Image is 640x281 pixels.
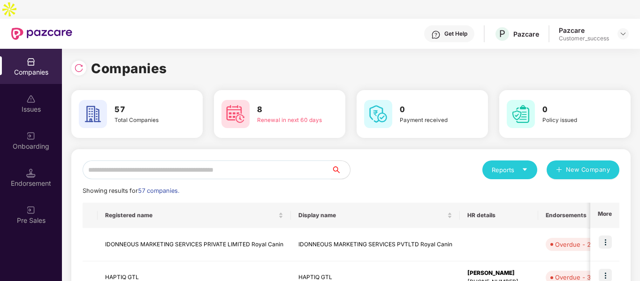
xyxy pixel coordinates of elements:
[559,26,609,35] div: Pazcare
[298,212,445,219] span: Display name
[98,203,291,228] th: Registered name
[26,57,36,67] img: svg+xml;base64,PHN2ZyBpZD0iQ29tcGFuaWVzIiB4bWxucz0iaHR0cDovL3d3dy53My5vcmcvMjAwMC9zdmciIHdpZHRoPS...
[291,203,460,228] th: Display name
[559,35,609,42] div: Customer_success
[444,30,467,38] div: Get Help
[431,30,441,39] img: svg+xml;base64,PHN2ZyBpZD0iSGVscC0zMngzMiIgeG1sbnM9Imh0dHA6Ly93d3cudzMub3JnLzIwMDAvc3ZnIiB3aWR0aD...
[499,28,505,39] span: P
[590,203,619,228] th: More
[26,131,36,141] img: svg+xml;base64,PHN2ZyB3aWR0aD0iMjAiIGhlaWdodD0iMjAiIHZpZXdCb3g9IjAgMCAyMCAyMCIgZmlsbD0ibm9uZSIgeG...
[513,30,539,38] div: Pazcare
[26,168,36,178] img: svg+xml;base64,PHN2ZyB3aWR0aD0iMTQuNSIgaGVpZ2h0PSIxNC41IiB2aWV3Qm94PSIwIDAgMTYgMTYiIGZpbGw9Im5vbm...
[619,30,627,38] img: svg+xml;base64,PHN2ZyBpZD0iRHJvcGRvd24tMzJ4MzIiIHhtbG5zPSJodHRwOi8vd3d3LnczLm9yZy8yMDAwL3N2ZyIgd2...
[26,205,36,215] img: svg+xml;base64,PHN2ZyB3aWR0aD0iMjAiIGhlaWdodD0iMjAiIHZpZXdCb3g9IjAgMCAyMCAyMCIgZmlsbD0ibm9uZSIgeG...
[26,94,36,104] img: svg+xml;base64,PHN2ZyBpZD0iSXNzdWVzX2Rpc2FibGVkIiB4bWxucz0iaHR0cDovL3d3dy53My5vcmcvMjAwMC9zdmciIH...
[546,212,599,219] span: Endorsements
[599,235,612,249] img: icon
[105,212,276,219] span: Registered name
[11,28,72,40] img: New Pazcare Logo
